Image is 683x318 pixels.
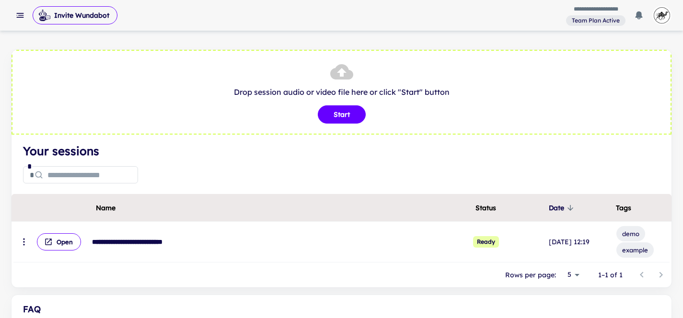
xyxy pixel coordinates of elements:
span: Name [96,202,116,214]
div: scrollable content [12,194,671,262]
span: Tags [616,202,631,214]
span: Date [549,202,577,214]
img: photoURL [652,6,671,25]
span: Invite Wundabot to record a meeting [33,6,117,25]
span: View and manage your current plan and billing details. [566,15,625,25]
p: 1–1 of 1 [598,270,623,280]
span: Status [475,202,496,214]
span: Team Plan Active [568,16,624,25]
span: demo [616,229,645,238]
h4: Your sessions [23,142,660,159]
div: 5 [560,268,583,282]
span: Ready [473,236,499,248]
span: example [616,245,654,255]
p: Drop session audio or video file here or click "Start" button [22,86,661,98]
div: FAQ [23,303,660,316]
button: Start [318,105,366,124]
td: [DATE] 12:19 [547,222,614,262]
button: Invite Wundabot [33,6,117,24]
a: View and manage your current plan and billing details. [566,14,625,26]
p: Rows per page: [505,270,556,280]
button: Open [37,233,81,250]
